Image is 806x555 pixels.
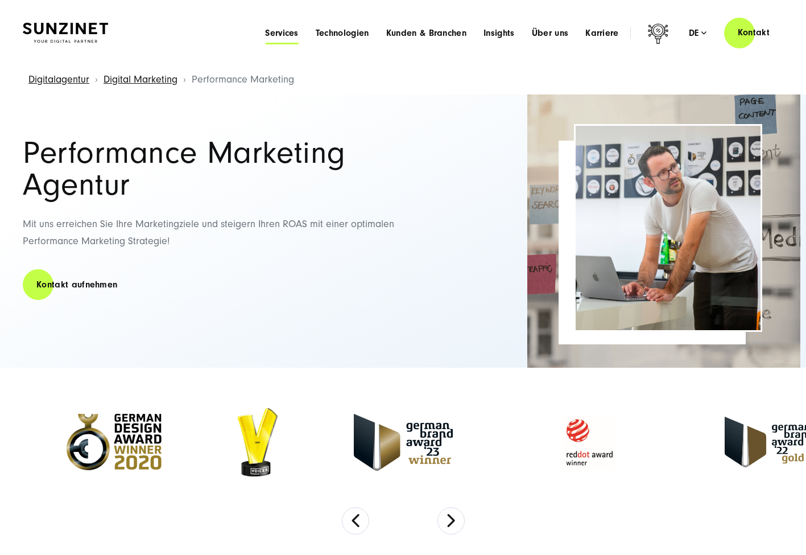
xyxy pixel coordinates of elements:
[104,73,177,85] a: Digital Marketing
[342,507,369,535] button: Previous
[483,27,515,39] a: Insights
[192,73,294,85] span: Performance Marketing
[527,94,800,368] img: Full-Service Digitalagentur SUNZINET - Digital Marketing_2
[689,27,707,39] div: de
[585,27,619,39] a: Karriere
[576,126,760,330] img: Performance Marketing Agentur Header | Mann arbeitet in Agentur am Laptop, hinter ihm ist Wand mi...
[23,216,421,250] p: Mit uns erreichen Sie Ihre Marketingziele und steigern Ihren ROAS mit einer optimalen Performance...
[23,269,131,301] a: Kontakt aufnehmen
[67,414,162,470] img: German Design Award Winner 2020 - Full Service Digitalagentur SUNZINET
[316,27,369,39] a: Technologien
[28,73,89,85] a: Digitalagentur
[437,507,465,535] button: Next
[23,23,108,43] img: SUNZINET Full Service Digital Agentur
[354,414,453,471] img: German Brand Award 2023 Winner - Full Service digital agentur SUNZINET
[23,137,421,201] h1: Performance Marketing Agentur
[238,408,278,476] img: Staffbase Voices - Bestes Team für interne Kommunikation Award Winner
[724,17,783,49] a: Kontakt
[386,27,466,39] a: Kunden & Branchen
[532,27,569,39] a: Über uns
[265,27,299,39] a: Services
[529,408,648,476] img: Reddot Award Winner - Full Service Digitalagentur SUNZINET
